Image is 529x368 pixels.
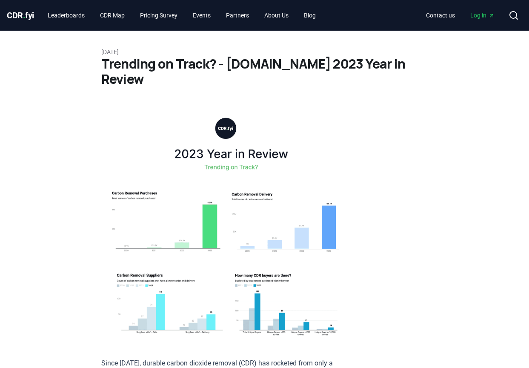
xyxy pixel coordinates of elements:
[7,10,34,20] span: CDR fyi
[101,107,350,344] img: blog post image
[41,8,323,23] nav: Main
[41,8,92,23] a: Leaderboards
[7,9,34,21] a: CDR.fyi
[133,8,184,23] a: Pricing Survey
[186,8,217,23] a: Events
[470,11,495,20] span: Log in
[297,8,323,23] a: Blog
[93,8,132,23] a: CDR Map
[463,8,502,23] a: Log in
[419,8,502,23] nav: Main
[257,8,295,23] a: About Us
[23,10,26,20] span: .
[101,48,428,56] p: [DATE]
[419,8,462,23] a: Contact us
[219,8,256,23] a: Partners
[101,56,428,87] h1: Trending on Track? - [DOMAIN_NAME] 2023 Year in Review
